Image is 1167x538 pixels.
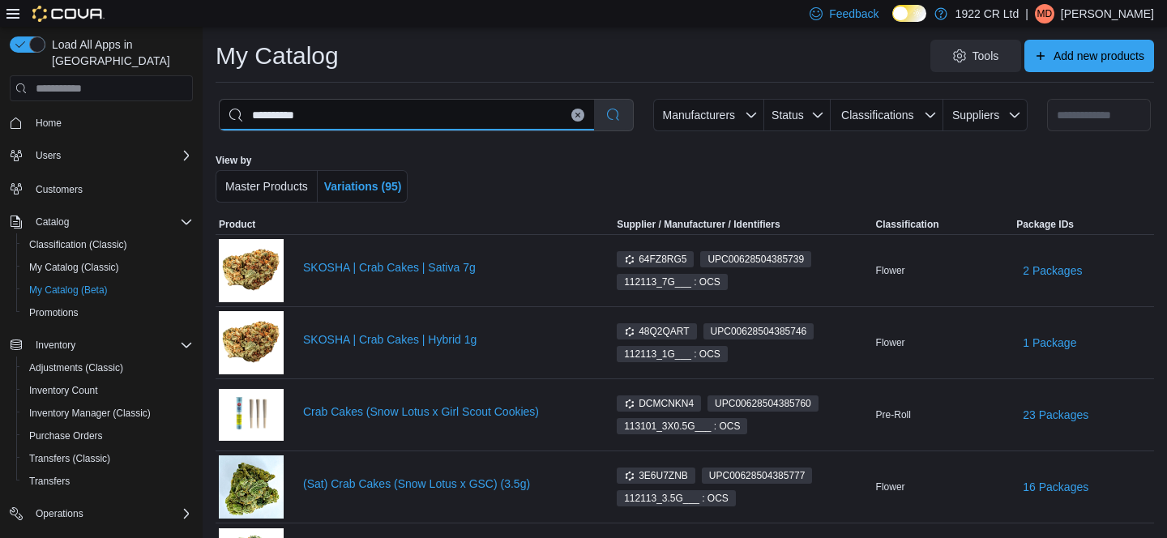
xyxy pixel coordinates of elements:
[36,117,62,130] span: Home
[703,323,814,339] span: UPC00628504385746
[709,468,806,483] span: UPC 00628504385777
[303,405,588,418] a: Crab Cakes (Snow Lotus x Girl Scout Cookies)
[16,256,199,279] button: My Catalog (Classic)
[873,261,1014,280] div: Flower
[624,324,689,339] span: 48Q2QART
[29,146,193,165] span: Users
[624,491,729,506] span: 112113_3.5G___ : OCS
[16,447,199,470] button: Transfers (Classic)
[707,252,804,267] span: UPC 00628504385739
[225,180,308,193] span: Master Products
[23,472,193,491] span: Transfers
[624,275,720,289] span: 112113_7G___ : OCS
[318,170,408,203] button: Variations (95)
[23,280,114,300] a: My Catalog (Beta)
[23,280,193,300] span: My Catalog (Beta)
[873,477,1014,497] div: Flower
[3,144,199,167] button: Users
[23,381,193,400] span: Inventory Count
[16,379,199,402] button: Inventory Count
[45,36,193,69] span: Load All Apps in [GEOGRAPHIC_DATA]
[29,113,193,133] span: Home
[955,4,1020,23] p: 1922 CR Ltd
[16,301,199,324] button: Promotions
[23,426,193,446] span: Purchase Orders
[36,339,75,352] span: Inventory
[23,358,193,378] span: Adjustments (Classic)
[892,5,926,22] input: Dark Mode
[1037,4,1053,23] span: MD
[624,419,740,433] span: 113101_3X0.5G___ : OCS
[700,251,811,267] span: UPC00628504385739
[23,235,193,254] span: Classification (Classic)
[1023,479,1088,495] span: 16 Packages
[29,212,75,232] button: Catalog
[707,395,819,412] span: UPC00628504385760
[624,468,688,483] span: 3E6U7ZNB
[23,303,85,322] a: Promotions
[29,407,151,420] span: Inventory Manager (Classic)
[29,212,193,232] span: Catalog
[29,361,123,374] span: Adjustments (Classic)
[23,472,76,491] a: Transfers
[571,109,584,122] button: Clear input
[36,149,61,162] span: Users
[303,477,588,490] a: (Sat) Crab Cakes (Snow Lotus x GSC) (3.5g)
[23,235,134,254] a: Classification (Classic)
[303,261,588,274] a: SKOSHA | Crab Cakes | Sativa 7g
[617,395,701,412] span: DCMCNKN4
[23,381,105,400] a: Inventory Count
[29,146,67,165] button: Users
[829,6,878,22] span: Feedback
[23,303,193,322] span: Promotions
[303,333,588,346] a: SKOSHA | Crab Cakes | Hybrid 1g
[624,252,686,267] span: 64FZ8RG5
[3,111,199,134] button: Home
[624,396,694,411] span: DCMCNKN4
[29,238,127,251] span: Classification (Classic)
[219,455,284,519] img: (Sat) Crab Cakes (Snow Lotus x GSC) (3.5g)
[930,40,1021,72] button: Tools
[943,99,1028,131] button: Suppliers
[29,452,110,465] span: Transfers (Classic)
[23,358,130,378] a: Adjustments (Classic)
[617,323,696,339] span: 48Q2QART
[29,335,82,355] button: Inventory
[617,468,695,484] span: 3E6U7ZNB
[3,177,199,200] button: Customers
[653,99,763,131] button: Manufacturers
[876,218,939,231] span: Classification
[23,403,193,423] span: Inventory Manager (Classic)
[29,335,193,355] span: Inventory
[873,333,1014,352] div: Flower
[29,180,89,199] a: Customers
[29,178,193,199] span: Customers
[29,384,98,397] span: Inventory Count
[3,211,199,233] button: Catalog
[617,218,780,231] div: Supplier / Manufacturer / Identifiers
[617,251,694,267] span: 64FZ8RG5
[1054,48,1144,64] span: Add new products
[16,279,199,301] button: My Catalog (Beta)
[23,449,193,468] span: Transfers (Classic)
[16,357,199,379] button: Adjustments (Classic)
[1025,4,1028,23] p: |
[23,258,126,277] a: My Catalog (Classic)
[216,154,251,167] label: View by
[36,183,83,196] span: Customers
[624,347,720,361] span: 112113_1G___ : OCS
[23,449,117,468] a: Transfers (Classic)
[1016,399,1095,431] button: 23 Packages
[772,109,804,122] span: Status
[1016,327,1083,359] button: 1 Package
[1024,40,1154,72] button: Add new products
[715,396,811,411] span: UPC 00628504385760
[29,284,108,297] span: My Catalog (Beta)
[617,418,747,434] span: 113101_3X0.5G___ : OCS
[216,170,318,203] button: Master Products
[831,99,943,131] button: Classifications
[216,40,339,72] h1: My Catalog
[23,258,193,277] span: My Catalog (Classic)
[1023,263,1082,279] span: 2 Packages
[1016,254,1088,287] button: 2 Packages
